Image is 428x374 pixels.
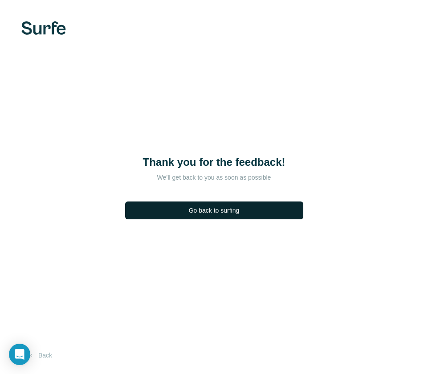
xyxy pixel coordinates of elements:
span: Go back to surfing [189,206,240,215]
p: We’ll get back to you as soon as possible [125,173,303,182]
h1: Thank you for the feedback! [125,155,303,169]
img: Surfe's logo [21,21,66,35]
button: Go back to surfing [125,201,303,219]
button: Back [21,347,58,363]
div: Open Intercom Messenger [9,344,30,365]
